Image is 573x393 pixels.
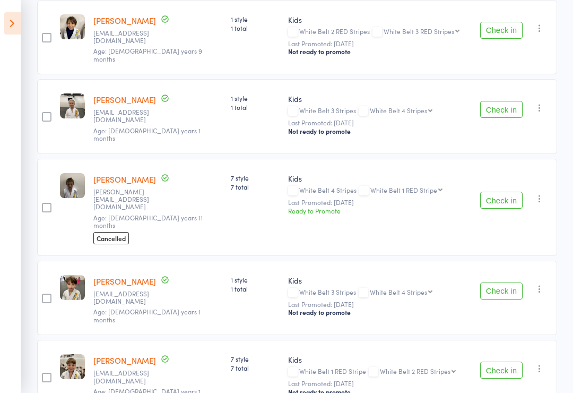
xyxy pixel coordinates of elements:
[93,29,162,45] small: stuarth7@gmail.com
[231,182,280,191] span: 7 total
[370,288,427,295] div: White Belt 4 Stripes
[288,107,472,116] div: White Belt 3 Stripes
[93,290,162,305] small: Jesshodge@gmail.com
[288,275,472,286] div: Kids
[93,46,202,63] span: Age: [DEMOGRAPHIC_DATA] years 9 months
[60,173,85,198] img: image1736831393.png
[288,301,472,308] small: Last Promoted: [DATE]
[93,108,162,124] small: cath_hub@hotmail.com
[480,362,523,379] button: Check in
[288,93,472,104] div: Kids
[93,213,203,229] span: Age: [DEMOGRAPHIC_DATA] years 11 months
[288,28,472,37] div: White Belt 2 RED Stripes
[93,276,156,287] a: [PERSON_NAME]
[288,127,472,135] div: Not ready to promote
[380,368,450,374] div: White Belt 2 RED Stripes
[288,368,472,377] div: White Belt 1 RED Stripe
[231,23,280,32] span: 1 total
[93,126,201,142] span: Age: [DEMOGRAPHIC_DATA] years 1 months
[60,354,85,379] img: image1744091590.png
[93,94,156,105] a: [PERSON_NAME]
[93,307,201,323] span: Age: [DEMOGRAPHIC_DATA] years 1 months
[370,186,437,193] div: White Belt 1 RED Stripe
[93,232,129,244] span: Cancelled
[93,188,162,211] small: Jules.surgeon@gmail.com
[60,93,85,118] img: image1733806597.png
[480,22,523,39] button: Check in
[288,119,472,126] small: Last Promoted: [DATE]
[480,101,523,118] button: Check in
[480,283,523,300] button: Check in
[480,192,523,209] button: Check in
[93,15,156,26] a: [PERSON_NAME]
[231,284,280,293] span: 1 total
[288,206,472,215] div: Ready to Promote
[60,275,85,300] img: image1744091783.png
[288,47,472,56] div: Not ready to promote
[288,173,472,184] div: Kids
[288,308,472,317] div: Not ready to promote
[231,363,280,372] span: 7 total
[93,355,156,366] a: [PERSON_NAME]
[370,107,427,114] div: White Belt 4 Stripes
[231,275,280,284] span: 1 style
[231,354,280,363] span: 7 style
[288,199,472,206] small: Last Promoted: [DATE]
[288,40,472,47] small: Last Promoted: [DATE]
[93,369,162,385] small: Jesshodge@gmail.com
[288,186,472,195] div: White Belt 4 Stripes
[231,14,280,23] span: 1 style
[231,102,280,112] span: 1 total
[288,288,472,297] div: White Belt 3 Stripes
[93,174,156,185] a: [PERSON_NAME]
[60,14,85,39] img: image1739941698.png
[231,173,280,182] span: 7 style
[288,380,472,387] small: Last Promoted: [DATE]
[288,14,472,25] div: Kids
[288,354,472,365] div: Kids
[384,28,454,35] div: White Belt 3 RED Stripes
[231,93,280,102] span: 1 style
